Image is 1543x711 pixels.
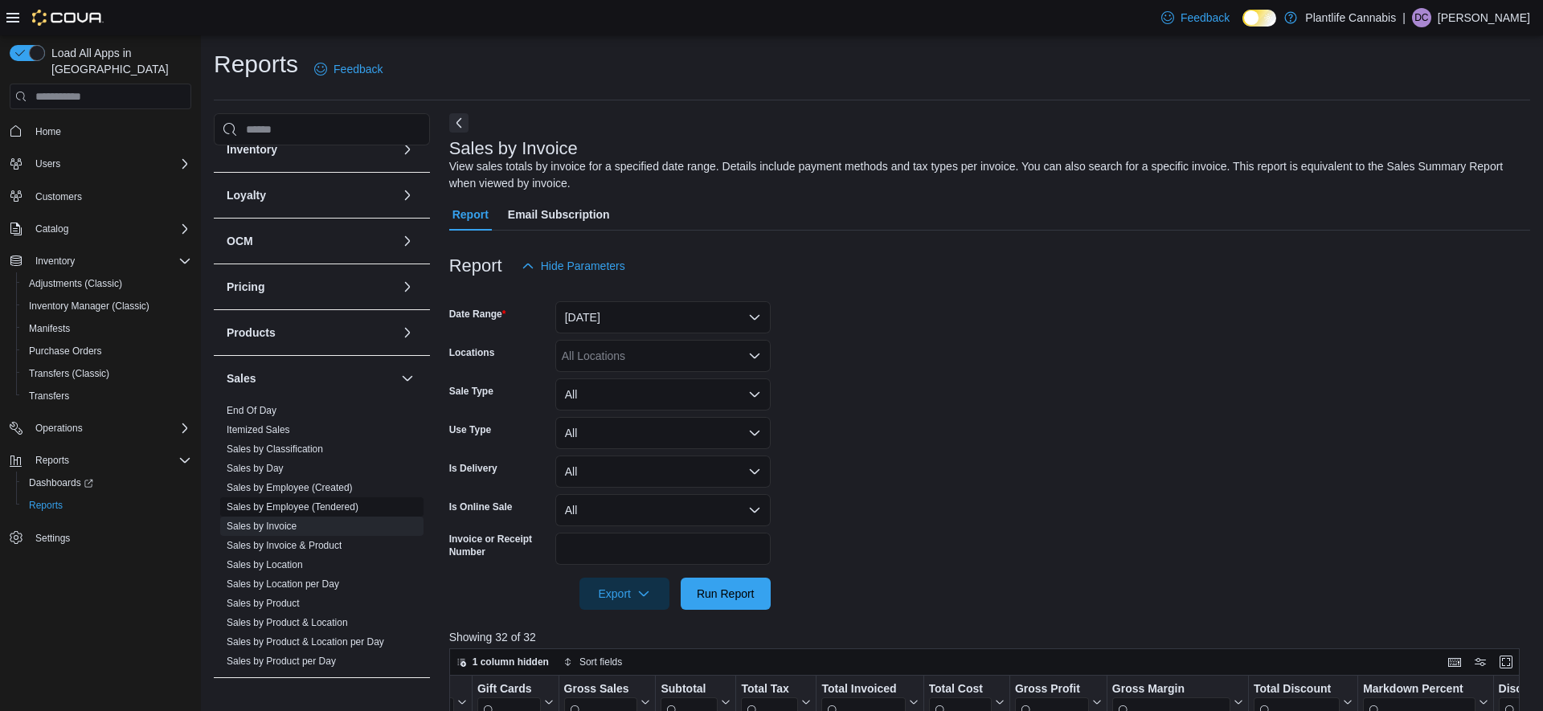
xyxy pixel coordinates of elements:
span: Sales by Location per Day [227,578,339,590]
span: Inventory [29,251,191,271]
p: Plantlife Cannabis [1305,8,1396,27]
a: Dashboards [23,473,100,492]
a: Feedback [308,53,389,85]
button: Reports [3,449,198,472]
span: Sales by Product [227,597,300,610]
span: Customers [29,186,191,206]
a: Sales by Invoice [227,521,297,532]
button: Reports [16,494,198,517]
button: Inventory [227,141,395,157]
h3: Products [227,325,276,341]
label: Date Range [449,308,506,321]
button: All [555,456,771,488]
span: Adjustments (Classic) [23,274,191,293]
a: Sales by Product & Location per Day [227,636,384,648]
button: Next [449,113,469,133]
a: Inventory Manager (Classic) [23,296,156,316]
label: Is Delivery [449,462,497,475]
span: Purchase Orders [29,345,102,358]
img: Cova [32,10,104,26]
span: Home [35,125,61,138]
button: Sales [398,369,417,388]
a: Sales by Day [227,463,284,474]
button: Display options [1471,652,1490,672]
span: Reports [29,499,63,512]
button: Users [3,153,198,175]
div: Gross Sales [563,682,637,697]
button: Open list of options [748,349,761,362]
span: Reports [35,454,69,467]
label: Locations [449,346,495,359]
span: DC [1414,8,1428,27]
span: Itemized Sales [227,423,290,436]
span: Sales by Employee (Created) [227,481,353,494]
span: Export [589,578,660,610]
button: [DATE] [555,301,771,333]
button: Catalog [3,218,198,240]
div: Total Discount [1254,682,1340,697]
div: Gross Profit [1015,682,1089,697]
a: End Of Day [227,405,276,416]
button: Enter fullscreen [1496,652,1516,672]
span: Customers [35,190,82,203]
button: Operations [3,417,198,439]
span: Sales by Invoice & Product [227,539,342,552]
button: Transfers [16,385,198,407]
div: Donna Chapman [1412,8,1431,27]
span: Dashboards [23,473,191,492]
span: Inventory [35,255,75,268]
button: Settings [3,526,198,550]
button: Keyboard shortcuts [1445,652,1464,672]
span: Inventory Manager (Classic) [29,300,149,313]
a: Sales by Product & Location [227,617,348,628]
p: Showing 32 of 32 [449,629,1530,645]
span: Reports [29,451,191,470]
span: Home [29,121,191,141]
a: Feedback [1155,2,1236,34]
span: Adjustments (Classic) [29,277,122,290]
a: Purchase Orders [23,341,108,361]
button: Loyalty [227,187,395,203]
button: Pricing [227,279,395,295]
span: Operations [29,419,191,438]
button: All [555,494,771,526]
a: Dashboards [16,472,198,494]
h3: Report [449,256,502,276]
h1: Reports [214,48,298,80]
button: Transfers (Classic) [16,362,198,385]
button: Home [3,119,198,142]
span: Hide Parameters [541,258,625,274]
button: Inventory Manager (Classic) [16,295,198,317]
a: Sales by Invoice & Product [227,540,342,551]
span: Dashboards [29,476,93,489]
div: Markdown Percent [1363,682,1475,697]
button: Users [29,154,67,174]
button: 1 column hidden [450,652,555,672]
div: Gross Margin [1112,682,1230,697]
span: Transfers [29,390,69,402]
label: Use Type [449,423,491,436]
a: Transfers [23,386,76,406]
span: Operations [35,422,83,435]
span: Transfers (Classic) [29,367,109,380]
span: Catalog [35,223,68,235]
a: Settings [29,529,76,548]
a: Sales by Product per Day [227,656,336,667]
button: Sales [227,370,395,386]
span: 1 column hidden [473,656,549,668]
span: Sales by Location [227,558,303,571]
button: Products [227,325,395,341]
label: Invoice or Receipt Number [449,533,549,558]
button: Inventory [3,250,198,272]
nav: Complex example [10,112,191,591]
span: Feedback [334,61,383,77]
button: OCM [227,233,395,249]
a: Manifests [23,319,76,338]
h3: Loyalty [227,187,266,203]
button: Pricing [398,277,417,296]
span: Sales by Product per Day [227,655,336,668]
a: Transfers (Classic) [23,364,116,383]
button: Loyalty [398,186,417,205]
h3: Sales by Invoice [449,139,578,158]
